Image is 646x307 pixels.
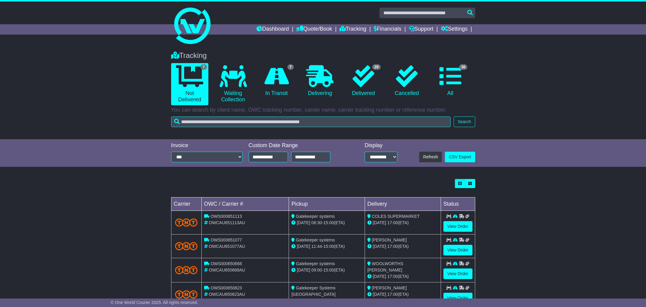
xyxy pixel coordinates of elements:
span: 7 [200,64,207,70]
span: [DATE] [297,268,310,272]
td: Pickup [289,197,365,211]
span: Gatekeeper systems [296,214,335,219]
span: [PERSON_NAME] [372,285,407,290]
span: [DATE] [297,244,310,249]
a: 7 Not Delivered [171,63,208,105]
span: 29 [372,64,380,70]
span: OWCAU650668AU [209,268,245,272]
span: 7 [287,64,294,70]
a: 29 Delivered [345,63,382,99]
td: Delivery [365,197,441,211]
div: - (ETA) [291,243,362,250]
img: TNT_Domestic.png [175,290,198,299]
a: Delivering [301,63,339,99]
a: Settings [441,24,468,35]
span: 36 [459,64,467,70]
a: View Order [443,268,472,279]
img: TNT_Domestic.png [175,242,198,250]
a: Cancelled [388,63,426,99]
span: [DATE] [297,220,310,225]
span: Gatekeeper Systems [GEOGRAPHIC_DATA] [291,285,336,297]
span: Gatekeeper systems [296,261,335,266]
div: (ETA) [367,273,438,280]
button: Search [454,116,475,127]
a: 7 In Transit [258,63,295,99]
a: Quote/Book [296,24,332,35]
div: (ETA) [367,220,438,226]
img: TNT_Domestic.png [175,266,198,274]
span: WOOLWORTHS [PERSON_NAME] [367,261,403,272]
span: 11:44 [311,244,322,249]
span: [DATE] [373,292,386,297]
span: OWS000651113 [210,214,242,219]
td: OWC / Carrier # [201,197,289,211]
div: - (ETA) [291,298,362,304]
span: OWCAU651077AU [209,244,245,249]
p: You can search by client name, OWC tracking number, carrier name, carrier tracking number or refe... [171,107,475,113]
div: (ETA) [367,291,438,298]
span: Gatekeeper systems [296,238,335,242]
span: [PERSON_NAME] [372,238,407,242]
a: Tracking [340,24,366,35]
td: Status [441,197,475,211]
a: View Order [443,221,472,232]
span: 15:00 [323,268,334,272]
span: 17:00 [387,220,398,225]
a: Support [409,24,433,35]
a: Financials [374,24,401,35]
div: Display [365,142,397,149]
td: Carrier [171,197,201,211]
span: OWCAU651113AU [209,220,245,225]
span: [DATE] [373,274,386,279]
span: OWS000651077 [210,238,242,242]
img: TNT_Domestic.png [175,218,198,227]
div: (ETA) [367,243,438,250]
div: Invoice [171,142,243,149]
span: [DATE] [373,220,386,225]
span: 08:30 [311,220,322,225]
div: Custom Date Range [249,142,346,149]
span: 15:00 [323,220,334,225]
a: 36 All [432,63,469,99]
a: View Order [443,245,472,255]
span: OWS000650668 [210,261,242,266]
a: CSV Export [445,152,475,162]
span: 17:00 [387,292,398,297]
span: 15:00 [323,244,334,249]
span: © One World Courier 2025. All rights reserved. [111,300,198,305]
span: [DATE] [373,244,386,249]
span: 09:00 [311,268,322,272]
button: Refresh [419,152,442,162]
a: Waiting Collection [214,63,252,105]
span: OWCAU650623AU [209,292,245,297]
span: 17:00 [387,274,398,279]
span: 17:00 [387,244,398,249]
a: Dashboard [257,24,289,35]
div: - (ETA) [291,220,362,226]
span: COLES SUPERMARKET [372,214,420,219]
div: Tracking [168,51,478,60]
a: View Order [443,293,472,303]
div: - (ETA) [291,267,362,273]
span: OWS000650623 [210,285,242,290]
